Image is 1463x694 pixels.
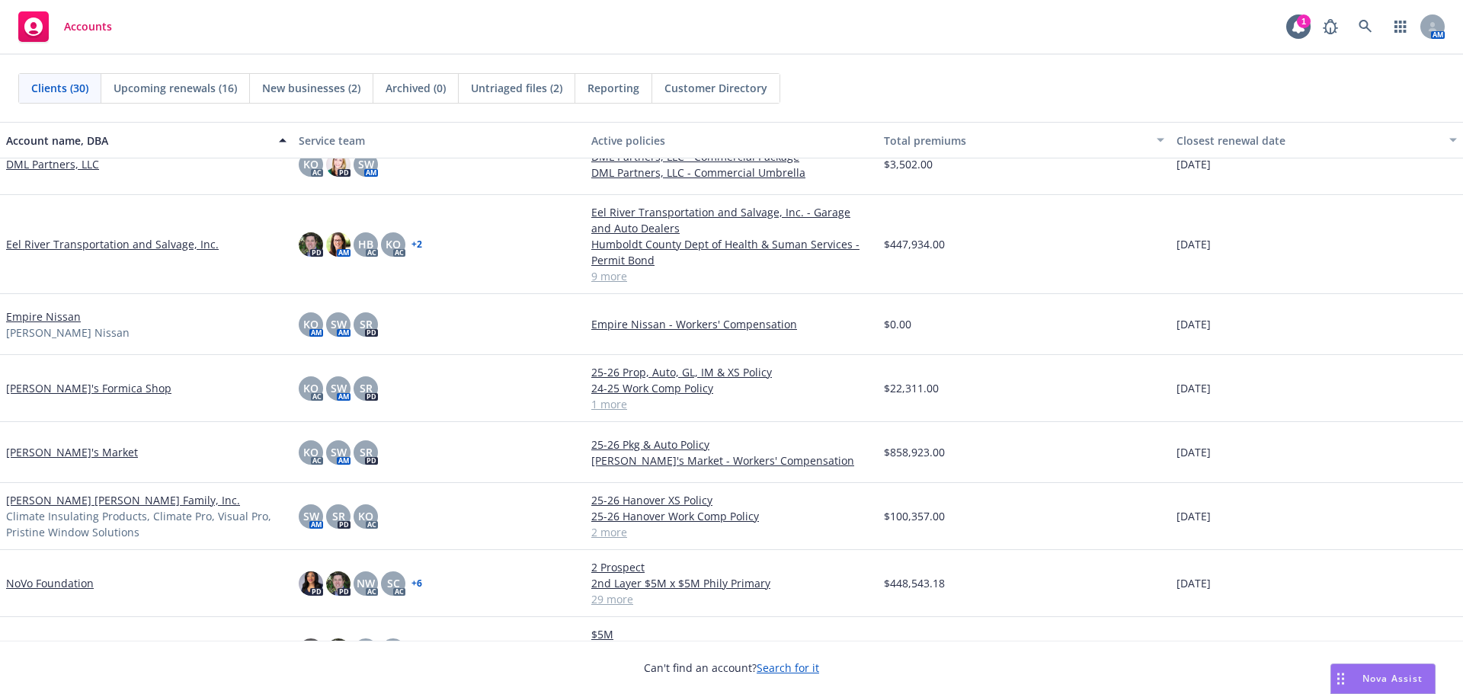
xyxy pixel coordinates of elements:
[299,232,323,257] img: photo
[6,133,270,149] div: Account name, DBA
[6,380,171,396] a: [PERSON_NAME]'s Formica Shop
[411,579,422,588] a: + 6
[1176,380,1211,396] span: [DATE]
[1170,122,1463,158] button: Closest renewal date
[357,575,375,591] span: NW
[884,133,1148,149] div: Total premiums
[387,575,400,591] span: SC
[114,80,237,96] span: Upcoming renewals (16)
[358,156,374,172] span: SW
[64,21,112,33] span: Accounts
[644,660,819,676] span: Can't find an account?
[326,232,351,257] img: photo
[6,444,138,460] a: [PERSON_NAME]'s Market
[6,309,81,325] a: Empire Nissan
[1362,672,1423,685] span: Nova Assist
[591,396,872,412] a: 1 more
[884,236,945,252] span: $447,934.00
[299,571,323,596] img: photo
[386,80,446,96] span: Archived (0)
[386,236,401,252] span: KO
[591,575,872,591] a: 2nd Layer $5M x $5M Phily Primary
[303,316,319,332] span: KO
[884,508,945,524] span: $100,357.00
[591,316,872,332] a: Empire Nissan - Workers' Compensation
[1331,664,1350,693] div: Drag to move
[6,575,94,591] a: NoVo Foundation
[757,660,819,675] a: Search for it
[303,508,319,524] span: SW
[1176,236,1211,252] span: [DATE]
[878,122,1170,158] button: Total premiums
[6,508,287,540] span: Climate Insulating Products, Climate Pro, Visual Pro, Pristine Window Solutions
[1176,444,1211,460] span: [DATE]
[591,364,872,380] a: 25-26 Prop, Auto, GL, IM & XS Policy
[12,5,118,48] a: Accounts
[884,156,933,172] span: $3,502.00
[591,524,872,540] a: 2 more
[1176,508,1211,524] span: [DATE]
[591,559,872,575] a: 2 Prospect
[303,444,319,460] span: KO
[884,575,945,591] span: $448,543.18
[31,80,88,96] span: Clients (30)
[591,626,872,642] a: $5M
[360,316,373,332] span: SR
[360,444,373,460] span: SR
[591,133,872,149] div: Active policies
[326,571,351,596] img: photo
[326,152,351,177] img: photo
[1315,11,1346,42] a: Report a Bug
[591,268,872,284] a: 9 more
[6,236,219,252] a: Eel River Transportation and Salvage, Inc.
[331,380,347,396] span: SW
[293,122,585,158] button: Service team
[326,638,351,663] img: photo
[6,492,240,508] a: [PERSON_NAME] [PERSON_NAME] Family, Inc.
[1176,156,1211,172] span: [DATE]
[591,437,872,453] a: 25-26 Pkg & Auto Policy
[331,444,347,460] span: SW
[1297,14,1311,28] div: 1
[1176,575,1211,591] span: [DATE]
[1176,316,1211,332] span: [DATE]
[299,638,323,663] img: photo
[591,508,872,524] a: 25-26 Hanover Work Comp Policy
[360,380,373,396] span: SR
[299,133,579,149] div: Service team
[303,380,319,396] span: KO
[591,492,872,508] a: 25-26 Hanover XS Policy
[884,380,939,396] span: $22,311.00
[591,591,872,607] a: 29 more
[1350,11,1381,42] a: Search
[6,156,99,172] a: DML Partners, LLC
[585,122,878,158] button: Active policies
[262,80,360,96] span: New businesses (2)
[471,80,562,96] span: Untriaged files (2)
[303,156,319,172] span: KO
[587,80,639,96] span: Reporting
[591,165,872,181] a: DML Partners, LLC - Commercial Umbrella
[884,444,945,460] span: $858,923.00
[332,508,345,524] span: SR
[664,80,767,96] span: Customer Directory
[591,380,872,396] a: 24-25 Work Comp Policy
[6,325,130,341] span: [PERSON_NAME] Nissan
[1330,664,1436,694] button: Nova Assist
[358,236,373,252] span: HB
[411,240,422,249] a: + 2
[591,453,872,469] a: [PERSON_NAME]'s Market - Workers' Compensation
[331,316,347,332] span: SW
[591,204,872,236] a: Eel River Transportation and Salvage, Inc. - Garage and Auto Dealers
[591,236,872,268] a: Humboldt County Dept of Health & Suman Services - Permit Bond
[1176,133,1440,149] div: Closest renewal date
[358,508,373,524] span: KO
[884,316,911,332] span: $0.00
